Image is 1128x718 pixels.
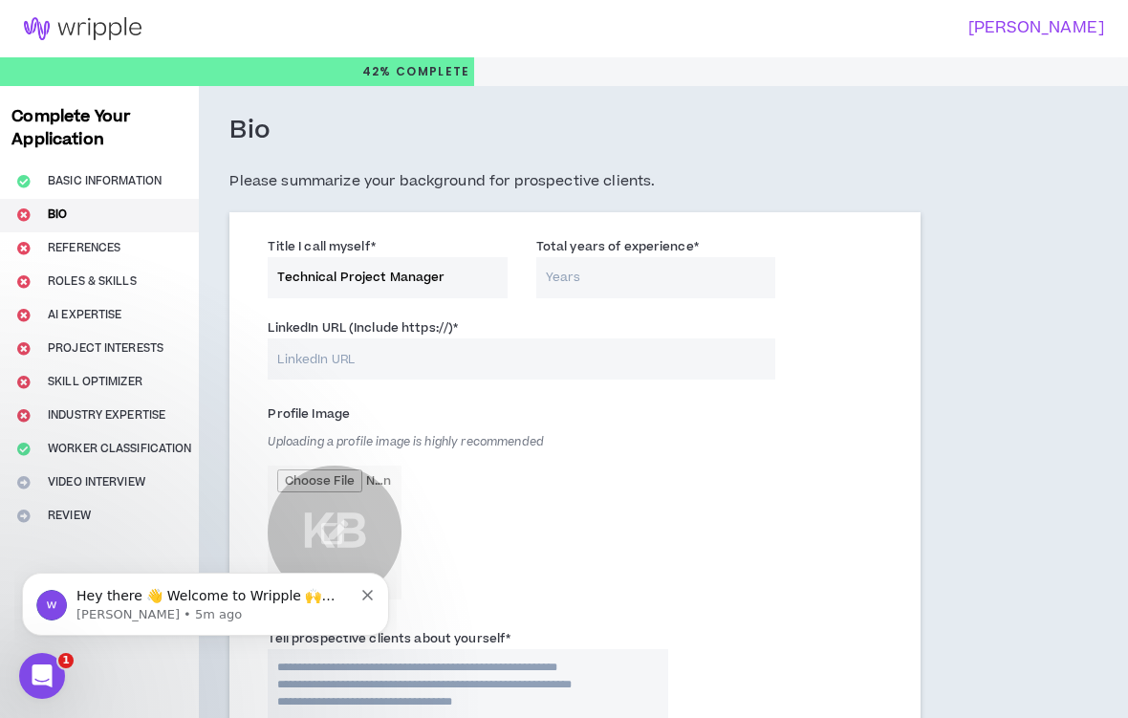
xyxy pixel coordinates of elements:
h5: Please summarize your background for prospective clients. [229,170,921,193]
h3: Bio [229,115,271,147]
span: 1 [58,653,74,668]
p: 42% [362,57,470,86]
input: e.g. Creative Director, Digital Strategist, etc. [268,257,507,298]
h3: [PERSON_NAME] [553,19,1105,37]
label: Total years of experience [536,231,699,262]
iframe: Intercom live chat [19,653,65,699]
span: Complete [392,63,470,80]
label: Title I call myself [268,231,375,262]
input: LinkedIn URL [268,338,775,380]
iframe: Intercom notifications message [14,533,397,666]
span: Uploading a profile image is highly recommended [268,434,544,450]
h3: Complete Your Application [4,105,195,151]
input: Years [536,257,775,298]
label: LinkedIn URL (Include https://) [268,313,458,343]
label: Profile Image [268,399,350,429]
